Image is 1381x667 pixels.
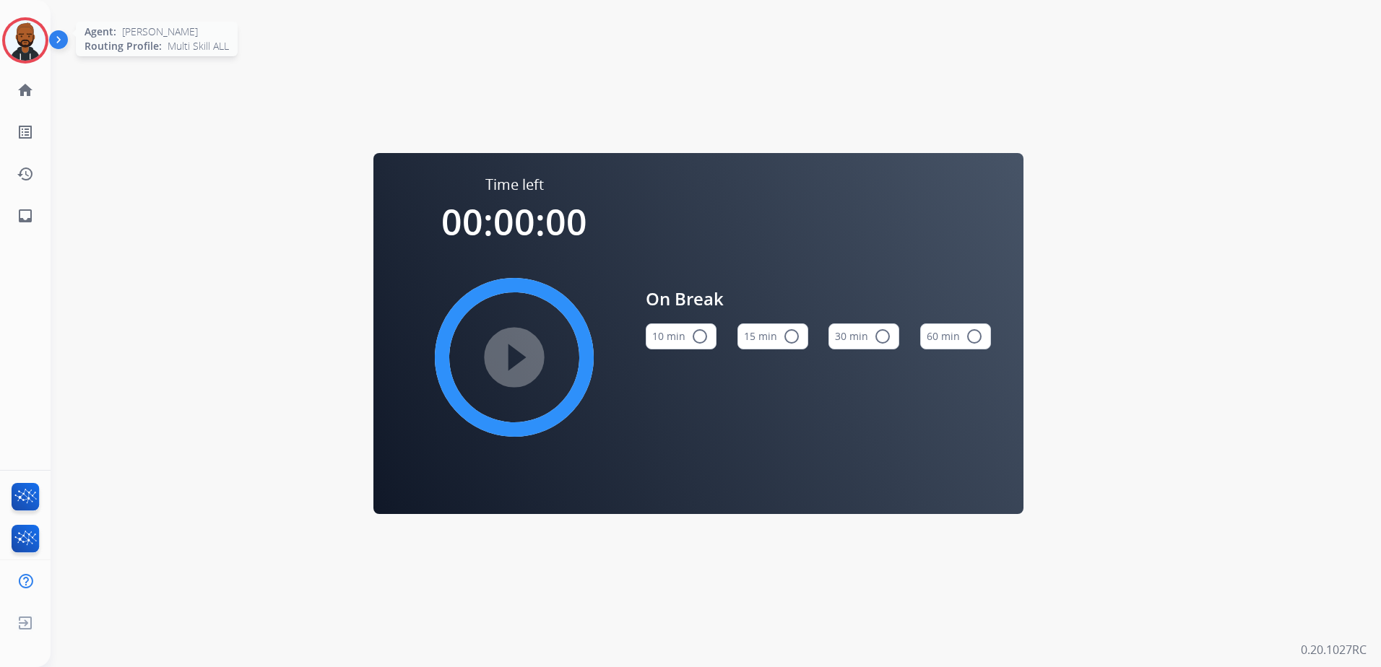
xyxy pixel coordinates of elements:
button: 30 min [828,323,899,349]
span: Multi Skill ALL [168,39,229,53]
button: 60 min [920,323,991,349]
mat-icon: radio_button_unchecked [691,328,709,345]
span: Agent: [85,25,116,39]
mat-icon: list_alt [17,123,34,141]
mat-icon: radio_button_unchecked [874,328,891,345]
span: [PERSON_NAME] [122,25,198,39]
mat-icon: history [17,165,34,183]
img: avatar [5,20,46,61]
button: 10 min [646,323,717,349]
mat-icon: radio_button_unchecked [966,328,983,345]
span: On Break [646,286,991,312]
mat-icon: inbox [17,207,34,224]
span: 00:00:00 [441,197,587,246]
span: Routing Profile: [85,39,162,53]
mat-icon: home [17,82,34,99]
p: 0.20.1027RC [1301,641,1367,658]
mat-icon: radio_button_unchecked [783,328,800,345]
span: Time left [485,175,544,195]
button: 15 min [737,323,808,349]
